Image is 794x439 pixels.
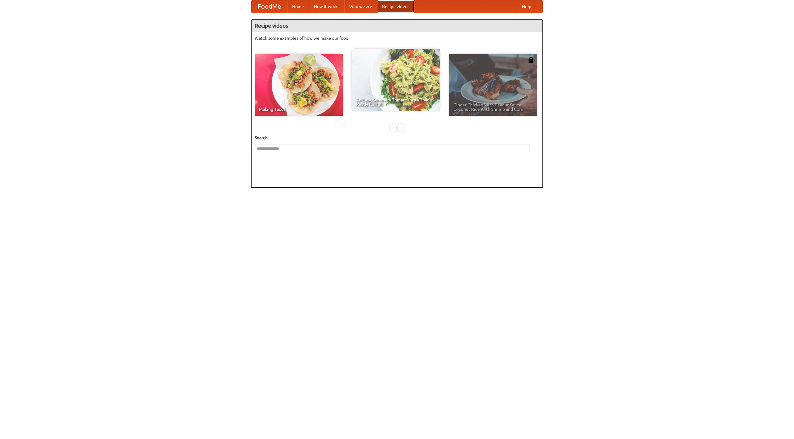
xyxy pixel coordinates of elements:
div: » [398,124,404,132]
img: 483408.png [528,57,534,63]
a: Home [287,0,309,13]
div: « [390,124,396,132]
a: Making Tacos [255,54,343,116]
a: Help [517,0,536,13]
h4: Recipe videos [252,20,542,32]
span: Making Tacos [259,107,338,111]
a: Who we are [344,0,377,13]
a: Recipe videos [377,0,414,13]
h5: Search [255,135,539,141]
a: FoodMe [252,0,287,13]
span: An Easy, Summery Tomato Pasta That's Ready for Fall [356,98,435,106]
a: An Easy, Summery Tomato Pasta That's Ready for Fall [352,49,440,111]
a: How it works [309,0,344,13]
p: Watch some examples of how we make our food! [255,35,539,41]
